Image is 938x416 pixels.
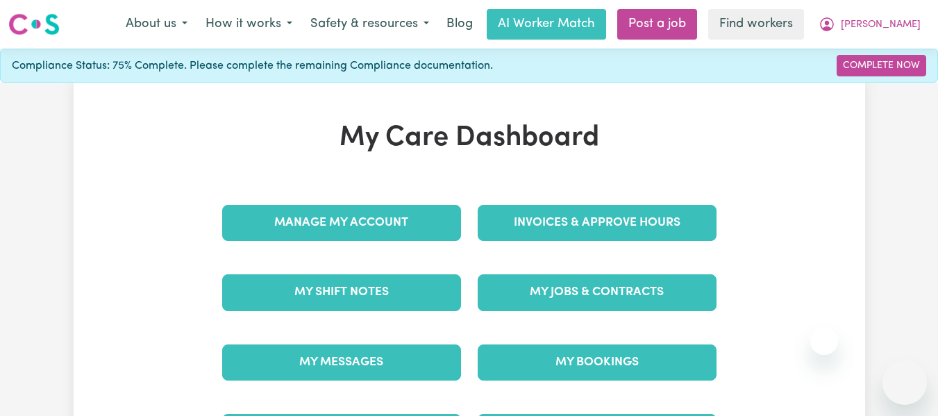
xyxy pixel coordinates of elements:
[478,205,717,241] a: Invoices & Approve Hours
[8,8,60,40] a: Careseekers logo
[617,9,697,40] a: Post a job
[117,10,196,39] button: About us
[222,274,461,310] a: My Shift Notes
[487,9,606,40] a: AI Worker Match
[810,327,838,355] iframe: Close message
[810,10,930,39] button: My Account
[8,12,60,37] img: Careseekers logo
[222,344,461,381] a: My Messages
[837,55,926,76] a: Complete Now
[196,10,301,39] button: How it works
[841,17,921,33] span: [PERSON_NAME]
[12,58,493,74] span: Compliance Status: 75% Complete. Please complete the remaining Compliance documentation.
[222,205,461,241] a: Manage My Account
[478,274,717,310] a: My Jobs & Contracts
[438,9,481,40] a: Blog
[478,344,717,381] a: My Bookings
[708,9,804,40] a: Find workers
[301,10,438,39] button: Safety & resources
[882,360,927,405] iframe: Button to launch messaging window
[214,122,725,155] h1: My Care Dashboard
